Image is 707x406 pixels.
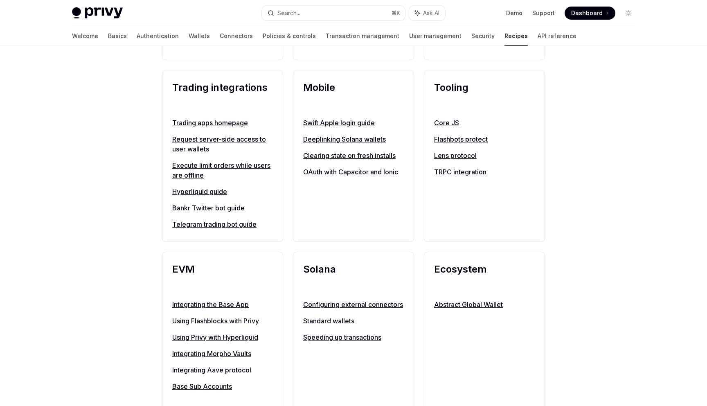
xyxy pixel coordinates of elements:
[277,8,300,18] div: Search...
[571,9,603,17] span: Dashboard
[172,219,273,229] a: Telegram trading bot guide
[303,80,404,110] h2: Mobile
[172,187,273,196] a: Hyperliquid guide
[172,262,273,291] h2: EVM
[326,26,399,46] a: Transaction management
[303,167,404,177] a: OAuth with Capacitor and Ionic
[263,26,316,46] a: Policies & controls
[72,7,123,19] img: light logo
[392,10,400,16] span: ⌘ K
[137,26,179,46] a: Authentication
[189,26,210,46] a: Wallets
[434,151,535,160] a: Lens protocol
[565,7,615,20] a: Dashboard
[434,262,535,291] h2: Ecosystem
[172,118,273,128] a: Trading apps homepage
[303,118,404,128] a: Swift Apple login guide
[172,365,273,375] a: Integrating Aave protocol
[434,80,535,110] h2: Tooling
[434,167,535,177] a: TRPC integration
[622,7,635,20] button: Toggle dark mode
[172,160,273,180] a: Execute limit orders while users are offline
[172,300,273,309] a: Integrating the Base App
[172,134,273,154] a: Request server-side access to user wallets
[471,26,495,46] a: Security
[303,151,404,160] a: Clearing state on fresh installs
[303,300,404,309] a: Configuring external connectors
[538,26,576,46] a: API reference
[172,80,273,110] h2: Trading integrations
[303,332,404,342] a: Speeding up transactions
[303,262,404,291] h2: Solana
[434,300,535,309] a: Abstract Global Wallet
[434,134,535,144] a: Flashbots protect
[172,349,273,359] a: Integrating Morpho Vaults
[72,26,98,46] a: Welcome
[506,9,522,17] a: Demo
[220,26,253,46] a: Connectors
[172,381,273,391] a: Base Sub Accounts
[172,316,273,326] a: Using Flashblocks with Privy
[303,316,404,326] a: Standard wallets
[504,26,528,46] a: Recipes
[409,26,462,46] a: User management
[532,9,555,17] a: Support
[262,6,405,20] button: Search...⌘K
[409,6,445,20] button: Ask AI
[172,332,273,342] a: Using Privy with Hyperliquid
[108,26,127,46] a: Basics
[303,134,404,144] a: Deeplinking Solana wallets
[172,203,273,213] a: Bankr Twitter bot guide
[434,118,535,128] a: Core JS
[423,9,439,17] span: Ask AI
